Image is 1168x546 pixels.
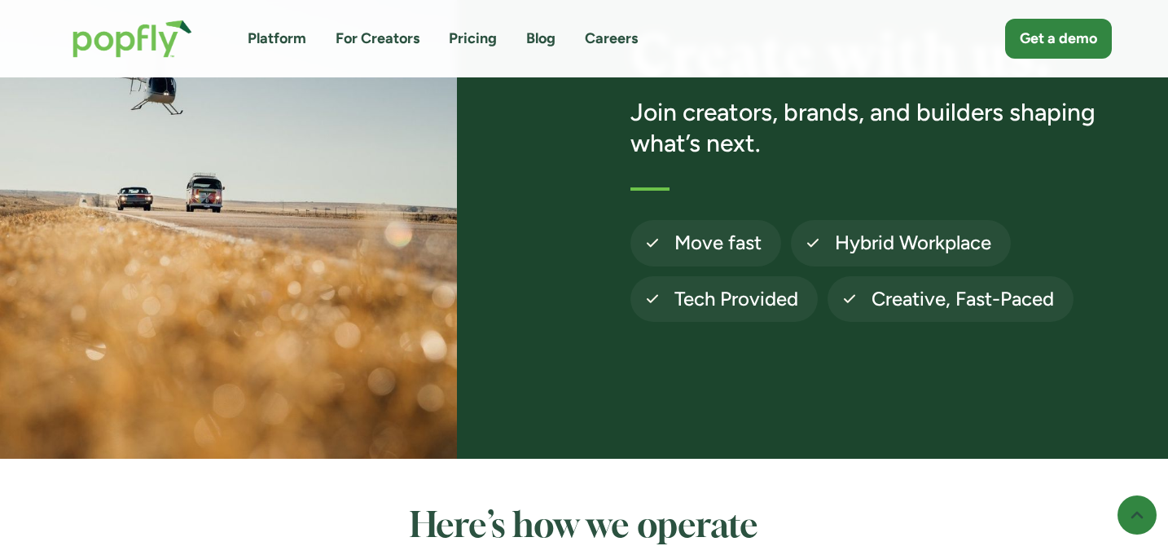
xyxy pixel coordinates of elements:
a: home [56,3,209,74]
a: Careers [585,29,638,49]
h1: Create with us. [630,24,1122,87]
h3: Join creators, brands, and builders shaping what’s next. [630,97,1122,158]
a: Blog [526,29,555,49]
a: For Creators [336,29,419,49]
a: Pricing [449,29,497,49]
div: Get a demo [1020,29,1097,49]
h4: Hybrid Workplace [835,230,991,256]
h4: Tech Provided [674,286,798,312]
h4: Creative, Fast-Paced [872,286,1054,312]
h4: Move fast [674,230,762,256]
a: Platform [248,29,306,49]
a: Get a demo [1005,19,1112,59]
